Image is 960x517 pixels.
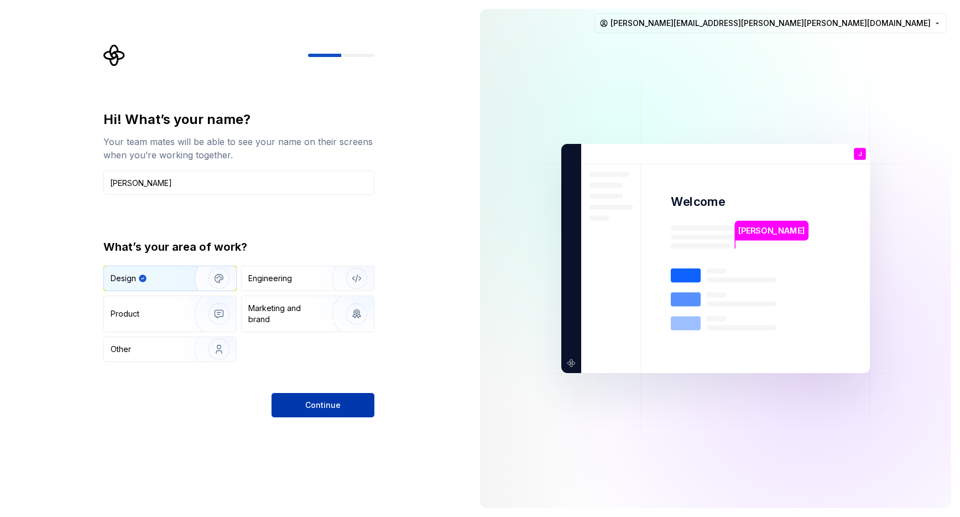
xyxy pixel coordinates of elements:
[248,303,323,325] div: Marketing and brand
[111,344,131,355] div: Other
[103,44,126,66] svg: Supernova Logo
[111,273,136,284] div: Design
[103,111,374,128] div: Hi! What’s your name?
[858,151,862,157] p: J
[272,393,374,417] button: Continue
[738,225,805,237] p: [PERSON_NAME]
[103,135,374,162] div: Your team mates will be able to see your name on their screens when you’re working together.
[594,13,947,33] button: [PERSON_NAME][EMAIL_ADDRESS][PERSON_NAME][PERSON_NAME][DOMAIN_NAME]
[611,18,931,29] span: [PERSON_NAME][EMAIL_ADDRESS][PERSON_NAME][PERSON_NAME][DOMAIN_NAME]
[103,239,374,255] div: What’s your area of work?
[111,308,139,319] div: Product
[248,273,292,284] div: Engineering
[305,400,341,411] span: Continue
[671,194,725,210] p: Welcome
[103,170,374,195] input: Han Solo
